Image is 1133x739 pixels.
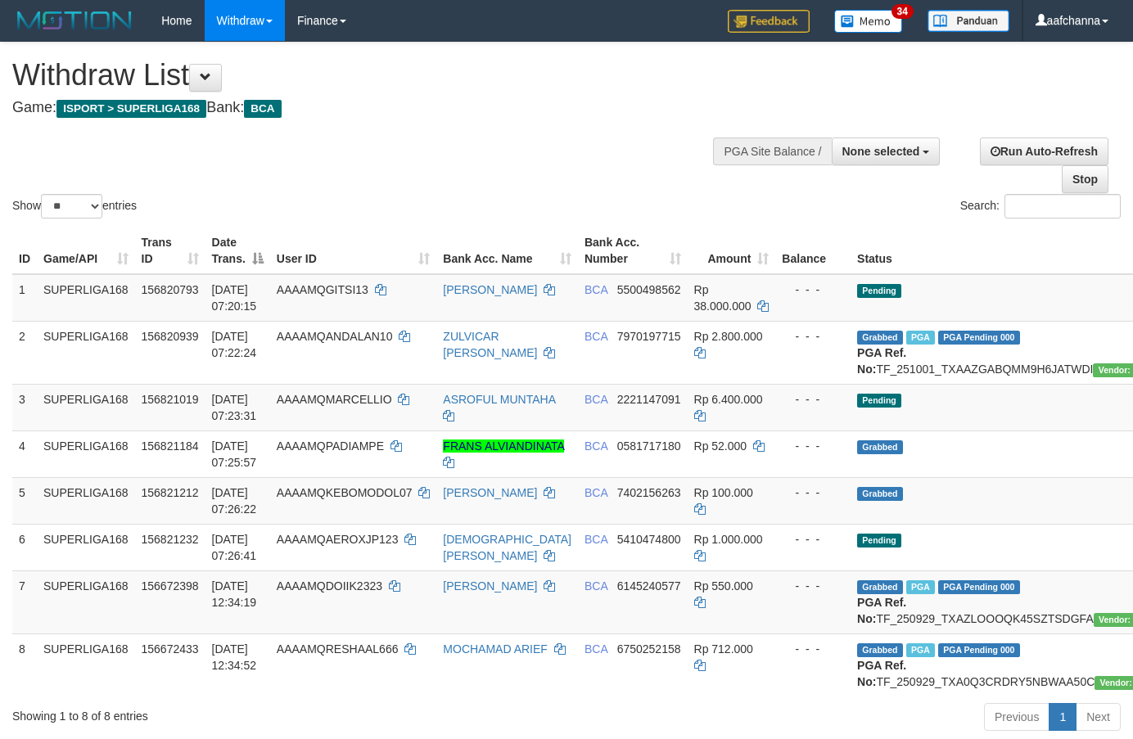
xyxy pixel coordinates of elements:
div: - - - [782,438,844,454]
span: Grabbed [857,331,903,345]
th: Balance [775,228,851,274]
b: PGA Ref. No: [857,596,906,625]
b: PGA Ref. No: [857,346,906,376]
h4: Game: Bank: [12,100,739,116]
span: PGA Pending [938,580,1020,594]
span: BCA [585,642,607,656]
span: [DATE] 12:34:19 [212,579,257,609]
button: None selected [832,137,941,165]
a: ASROFUL MUNTAHA [443,393,555,406]
a: FRANS ALVIANDINATA [443,439,564,453]
a: Previous [984,703,1049,731]
td: 4 [12,430,37,477]
td: 2 [12,321,37,384]
span: Copy 0581717180 to clipboard [617,439,681,453]
span: Copy 6750252158 to clipboard [617,642,681,656]
span: Marked by aafchoeunmanni [906,331,935,345]
td: SUPERLIGA168 [37,633,135,696]
div: Showing 1 to 8 of 8 entries [12,701,460,724]
a: ZULVICAR [PERSON_NAME] [443,330,537,359]
b: PGA Ref. No: [857,659,906,688]
span: PGA Pending [938,331,1020,345]
span: AAAAMQGITSI13 [277,283,368,296]
a: 1 [1049,703,1077,731]
a: [PERSON_NAME] [443,486,537,499]
span: Pending [857,284,901,298]
span: None selected [842,145,920,158]
img: MOTION_logo.png [12,8,137,33]
span: 156672433 [142,642,199,656]
a: Next [1076,703,1121,731]
th: Amount: activate to sort column ascending [688,228,776,274]
th: User ID: activate to sort column ascending [270,228,437,274]
span: Rp 712.000 [694,642,753,656]
span: AAAAMQPADIAMPE [277,439,384,453]
span: Rp 6.400.000 [694,393,763,406]
td: SUPERLIGA168 [37,274,135,322]
span: Grabbed [857,487,903,501]
span: AAAAMQRESHAAL666 [277,642,399,656]
span: BCA [585,330,607,343]
td: SUPERLIGA168 [37,384,135,430]
span: Pending [857,534,901,547]
span: Rp 100.000 [694,486,753,499]
img: panduan.png [928,10,1009,32]
span: [DATE] 07:26:22 [212,486,257,516]
span: BCA [585,393,607,406]
span: AAAAMQAEROXJP123 [277,533,399,546]
label: Search: [960,194,1121,219]
span: Rp 1.000.000 [694,533,763,546]
td: 8 [12,633,37,696]
td: 6 [12,524,37,570]
span: Rp 52.000 [694,439,747,453]
span: AAAAMQKEBOMODOL07 [277,486,413,499]
a: [DEMOGRAPHIC_DATA][PERSON_NAME] [443,533,571,562]
span: Grabbed [857,440,903,454]
span: [DATE] 07:20:15 [212,283,257,313]
span: 156821019 [142,393,199,406]
span: BCA [585,439,607,453]
span: Copy 5500498562 to clipboard [617,283,681,296]
label: Show entries [12,194,137,219]
span: Rp 2.800.000 [694,330,763,343]
td: SUPERLIGA168 [37,477,135,524]
span: Rp 38.000.000 [694,283,752,313]
span: 156821232 [142,533,199,546]
th: Date Trans.: activate to sort column descending [205,228,270,274]
div: - - - [782,531,844,547]
th: Bank Acc. Number: activate to sort column ascending [578,228,688,274]
div: - - - [782,328,844,345]
img: Feedback.jpg [728,10,810,33]
span: 156821184 [142,439,199,453]
div: PGA Site Balance / [713,137,831,165]
span: Copy 7970197715 to clipboard [617,330,681,343]
span: Rp 550.000 [694,579,753,593]
input: Search: [1004,194,1121,219]
span: [DATE] 07:25:57 [212,439,257,469]
span: [DATE] 07:26:41 [212,533,257,562]
td: 7 [12,570,37,633]
span: [DATE] 07:22:24 [212,330,257,359]
span: Marked by aafsoycanthlai [906,580,935,594]
span: AAAAMQANDALAN10 [277,330,393,343]
h1: Withdraw List [12,59,739,92]
a: [PERSON_NAME] [443,579,537,593]
span: BCA [585,283,607,296]
span: [DATE] 12:34:52 [212,642,257,672]
a: [PERSON_NAME] [443,283,537,296]
span: 156820939 [142,330,199,343]
a: MOCHAMAD ARIEF [443,642,548,656]
td: 3 [12,384,37,430]
td: SUPERLIGA168 [37,430,135,477]
span: BCA [585,579,607,593]
td: SUPERLIGA168 [37,524,135,570]
th: Game/API: activate to sort column ascending [37,228,135,274]
span: ISPORT > SUPERLIGA168 [56,100,206,118]
td: SUPERLIGA168 [37,570,135,633]
div: - - - [782,484,844,501]
a: Stop [1062,165,1108,193]
div: - - - [782,391,844,408]
span: Grabbed [857,643,903,657]
td: SUPERLIGA168 [37,321,135,384]
span: Grabbed [857,580,903,594]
